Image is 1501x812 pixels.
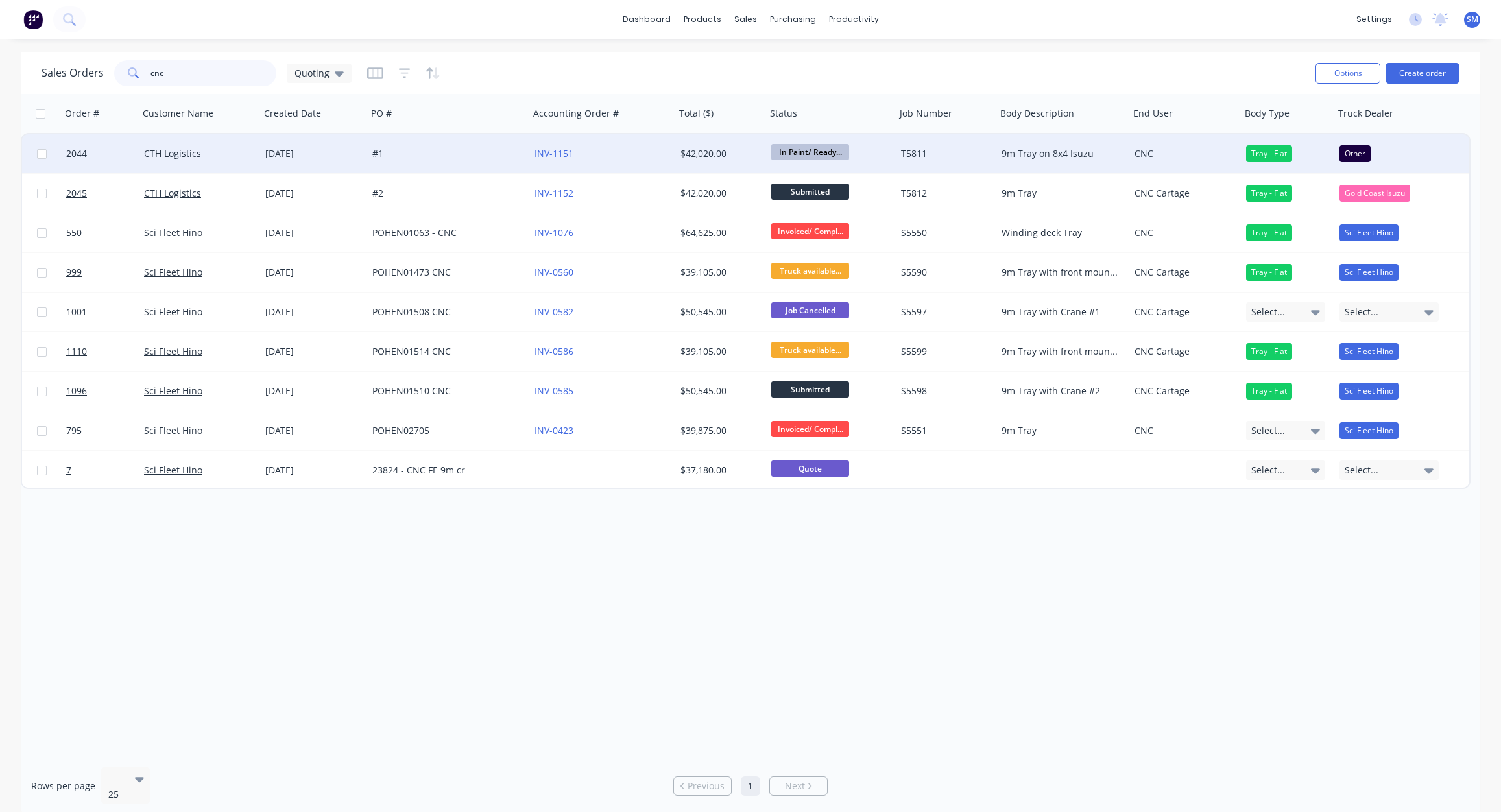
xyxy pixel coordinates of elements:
span: Quoting [294,66,330,80]
div: Truck Dealer [1338,107,1393,120]
div: POHEN01063 - CNC [372,226,516,239]
div: Sci Fleet Hino [1339,422,1399,439]
a: 7 [66,451,144,490]
span: SM [1467,14,1478,25]
div: $39,105.00 [680,345,757,358]
div: [DATE] [265,385,362,398]
div: $42,020.00 [680,147,757,160]
span: 1096 [66,385,87,398]
div: S5590 [901,266,987,279]
a: Previous page [674,780,731,793]
div: #1 [372,147,516,160]
span: 795 [66,424,82,437]
a: Sci Fleet Hino [144,345,202,357]
div: Winding deck Tray [1002,226,1118,239]
div: S5598 [901,385,987,398]
span: Submitted [771,381,849,398]
div: T5812 [901,187,987,200]
div: CNC Cartage [1135,187,1231,200]
div: settings [1350,10,1399,29]
h1: Sales Orders [42,67,104,79]
span: Truck available... [771,342,849,358]
span: Select... [1251,305,1285,318]
div: $50,545.00 [680,305,757,318]
a: CTH Logistics [144,187,201,199]
a: 999 [66,253,144,292]
button: Options [1315,63,1380,84]
span: Job Cancelled [771,302,849,318]
a: Sci Fleet Hino [144,385,202,397]
div: $39,875.00 [680,424,757,437]
a: 2044 [66,134,144,173]
div: Body Description [1000,107,1074,120]
div: 25 [108,788,124,801]
span: 550 [66,226,82,239]
a: Sci Fleet Hino [144,226,202,239]
div: Tray - Flat [1246,185,1292,202]
span: Select... [1345,464,1378,477]
span: Select... [1345,305,1378,318]
img: Factory [23,10,43,29]
div: [DATE] [265,464,362,477]
div: CNC [1135,226,1231,239]
div: Total ($) [679,107,714,120]
div: [DATE] [265,305,362,318]
div: POHEN01508 CNC [372,305,516,318]
div: $37,180.00 [680,464,757,477]
a: INV-1152 [534,187,573,199]
div: 9m Tray [1002,187,1118,200]
div: Sci Fleet Hino [1339,224,1399,241]
a: INV-1151 [534,147,573,160]
div: POHEN01473 CNC [372,266,516,279]
div: 9m Tray with front mount crane [1002,266,1118,279]
div: CNC Cartage [1135,266,1231,279]
span: Previous [688,780,725,793]
a: 2045 [66,174,144,213]
input: Search... [150,60,277,86]
span: 7 [66,464,71,477]
div: S5551 [901,424,987,437]
div: Sci Fleet Hino [1339,343,1399,360]
a: CTH Logistics [144,147,201,160]
div: T5811 [901,147,987,160]
a: Sci Fleet Hino [144,305,202,318]
a: Sci Fleet Hino [144,266,202,278]
a: INV-0582 [534,305,573,318]
div: Order # [65,107,99,120]
div: POHEN01514 CNC [372,345,516,358]
div: PO # [371,107,392,120]
div: $50,545.00 [680,385,757,398]
div: 9m Tray on 8x4 Isuzu [1002,147,1118,160]
span: Invoiced/ Compl... [771,223,849,239]
div: $39,105.00 [680,266,757,279]
div: Status [770,107,797,120]
span: Next [785,780,805,793]
ul: Pagination [668,776,833,796]
a: INV-0423 [534,424,573,436]
a: INV-0560 [534,266,573,278]
div: Tray - Flat [1246,343,1292,360]
div: Customer Name [143,107,213,120]
div: Other [1339,145,1371,162]
div: products [677,10,728,29]
div: productivity [823,10,885,29]
div: CNC Cartage [1135,345,1231,358]
span: Truck available... [771,263,849,279]
a: Sci Fleet Hino [144,464,202,476]
div: [DATE] [265,187,362,200]
a: 1110 [66,332,144,371]
div: [DATE] [265,147,362,160]
div: [DATE] [265,266,362,279]
div: CNC [1135,147,1231,160]
div: POHEN02705 [372,424,516,437]
div: Tray - Flat [1246,383,1292,400]
a: Next page [770,780,827,793]
div: purchasing [763,10,823,29]
div: [DATE] [265,424,362,437]
div: $64,625.00 [680,226,757,239]
button: Create order [1386,63,1459,84]
span: Submitted [771,184,849,200]
div: #2 [372,187,516,200]
div: 9m Tray with Crane #1 [1002,305,1118,318]
a: 550 [66,213,144,252]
